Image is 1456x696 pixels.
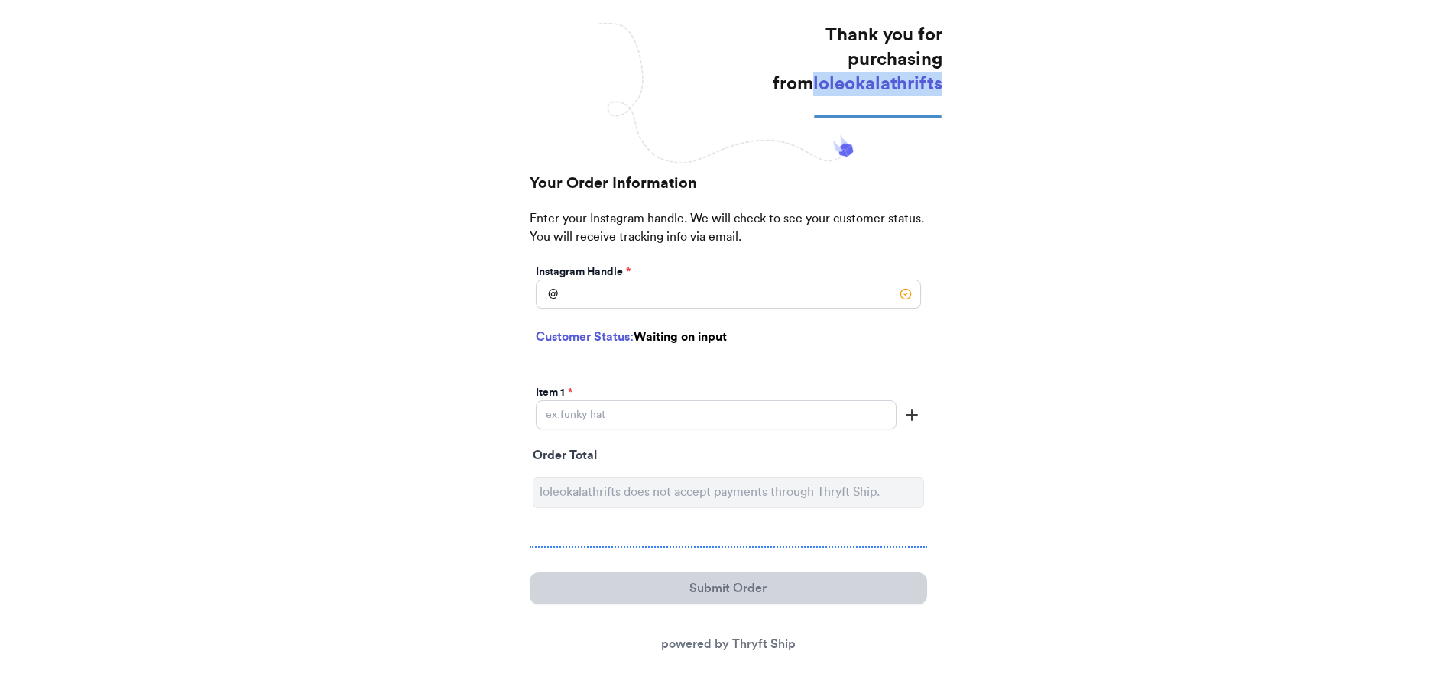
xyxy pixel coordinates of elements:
h2: Your Order Information [530,173,927,209]
h1: Thank you for purchasing from [771,23,942,96]
span: Waiting on input [634,331,727,343]
span: loleokalathrifts [813,75,942,93]
div: Order Total [533,446,924,471]
label: Item 1 [536,385,572,400]
label: Instagram Handle [536,264,631,280]
span: Customer Status: [536,331,634,343]
p: Enter your Instagram handle. We will check to see your customer status. You will receive tracking... [530,209,927,261]
button: Submit Order [530,572,927,604]
input: ex.funky hat [536,400,897,429]
div: @ [536,280,558,309]
a: powered by Thryft Ship [661,638,796,650]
